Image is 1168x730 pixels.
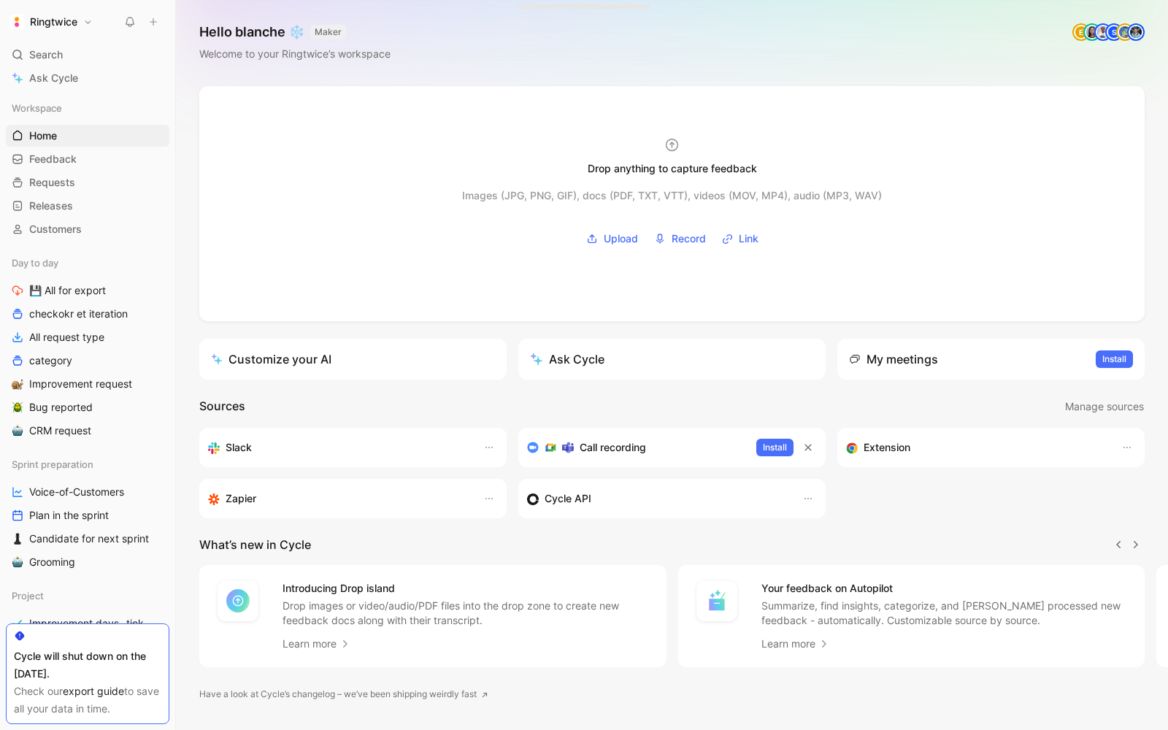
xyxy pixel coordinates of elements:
div: Drop anything to capture feedback [588,160,757,177]
span: Search [29,46,63,64]
div: Day to day [6,252,169,274]
span: Candidate for next sprint [29,531,149,546]
span: Bug reported [29,400,93,415]
a: export guide [63,685,124,697]
div: Workspace [6,97,169,119]
button: Install [756,439,794,456]
h1: Hello blanche ❄️ [199,23,391,41]
div: Project [6,585,169,607]
span: Workspace [12,101,62,115]
img: avatar [1129,25,1143,39]
div: Sprint preparation [6,453,169,475]
a: Have a look at Cycle’s changelog – we’ve been shipping weirdly fast [199,687,488,702]
span: Grooming [29,555,75,569]
h3: Cycle API [545,490,591,507]
span: Manage sources [1065,398,1144,415]
span: Plan in the sprint [29,508,109,523]
img: ♟️ [12,533,23,545]
span: Customers [29,222,82,237]
a: Learn more [761,635,830,653]
a: Customize your AI [199,339,507,380]
span: Improvement request [29,377,132,391]
button: 🪲 [9,399,26,416]
div: S [1107,25,1121,39]
button: RingtwiceRingtwice [6,12,96,32]
span: Home [29,128,57,143]
a: Improvement days- tickets tackled ALL [6,612,169,634]
p: Summarize, find insights, categorize, and [PERSON_NAME] processed new feedback - automatically. C... [761,599,1128,628]
p: Drop images or video/audio/PDF files into the drop zone to create new feedback docs along with th... [283,599,649,628]
button: 🤖 [9,553,26,571]
h3: Call recording [580,439,646,456]
button: MAKER [310,25,346,39]
a: 🤖CRM request [6,420,169,442]
a: Requests [6,172,169,193]
button: Link [717,228,764,250]
a: category [6,350,169,372]
span: Requests [29,175,75,190]
div: Sync your customers, send feedback and get updates in Slack [208,439,469,456]
div: My meetings [849,350,938,368]
span: category [29,353,72,368]
h2: What’s new in Cycle [199,536,311,553]
a: Plan in the sprint [6,504,169,526]
a: Learn more [283,635,351,653]
span: Voice-of-Customers [29,485,124,499]
h3: Slack [226,439,252,456]
h3: Zapier [226,490,256,507]
button: 🤖 [9,422,26,439]
button: Install [1096,350,1133,368]
button: Manage sources [1064,397,1145,416]
span: Day to day [12,255,58,270]
a: 💾 All for export [6,280,169,301]
span: Install [763,440,787,455]
span: Releases [29,199,73,213]
img: avatar [1118,25,1132,39]
span: Feedback [29,152,77,166]
h3: Extension [864,439,910,456]
a: checkokr et iteration [6,303,169,325]
img: avatar [1096,25,1110,39]
a: ♟️Candidate for next sprint [6,528,169,550]
span: Sprint preparation [12,457,93,472]
div: E [1074,25,1088,39]
img: 🤖 [12,425,23,437]
a: Customers [6,218,169,240]
img: avatar [1085,25,1099,39]
div: Day to day💾 All for exportcheckokr et iterationAll request typecategory🐌Improvement request🪲Bug r... [6,252,169,442]
button: Record [649,228,711,250]
span: Upload [604,230,638,247]
a: 🪲Bug reported [6,396,169,418]
a: Feedback [6,148,169,170]
div: Sync customers & send feedback from custom sources. Get inspired by our favorite use case [527,490,788,507]
img: 🪲 [12,401,23,413]
a: All request type [6,326,169,348]
div: Welcome to your Ringtwice’s workspace [199,45,391,63]
span: Link [739,230,758,247]
a: 🐌Improvement request [6,373,169,395]
span: Improvement days- tickets tackled ALL [29,616,154,631]
h1: Ringtwice [30,15,77,28]
div: Capture feedback from anywhere on the web [846,439,1107,456]
div: Images (JPG, PNG, GIF), docs (PDF, TXT, VTT), videos (MOV, MP4), audio (MP3, WAV) [462,187,882,204]
a: Ask Cycle [6,67,169,89]
button: ♟️ [9,530,26,547]
img: 🐌 [12,378,23,390]
a: 🤖Grooming [6,551,169,573]
img: Ringtwice [9,15,24,29]
span: 💾 All for export [29,283,106,298]
span: Record [672,230,706,247]
div: Cycle will shut down on the [DATE]. [14,648,161,683]
div: Record & transcribe meetings from Zoom, Meet & Teams. [527,439,745,456]
button: Upload [581,228,643,250]
div: Search [6,44,169,66]
span: Ask Cycle [29,69,78,87]
span: All request type [29,330,104,345]
a: Home [6,125,169,147]
span: Install [1102,352,1126,366]
div: Customize your AI [211,350,331,368]
h2: Sources [199,397,245,416]
h4: Your feedback on Autopilot [761,580,1128,597]
div: Check our to save all your data in time. [14,683,161,718]
img: 🤖 [12,556,23,568]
